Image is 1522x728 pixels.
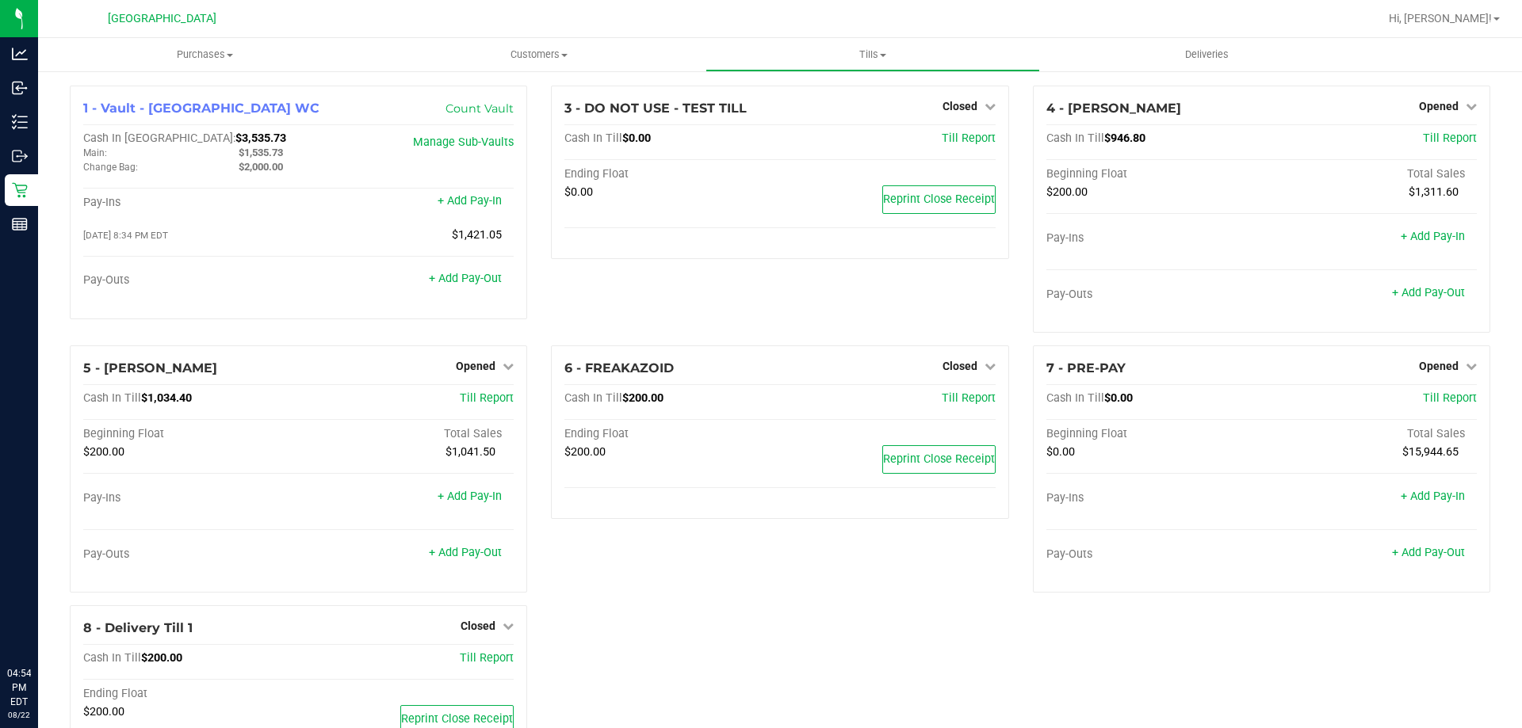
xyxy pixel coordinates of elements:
div: Total Sales [1261,427,1477,441]
span: Reprint Close Receipt [401,712,513,726]
div: Pay-Ins [1046,231,1262,246]
div: Pay-Outs [1046,288,1262,302]
div: Pay-Ins [1046,491,1262,505]
span: $1,041.50 [446,445,495,459]
span: Cash In Till [564,131,622,145]
span: 6 - FREAKAZOID [564,360,674,375]
a: Till Report [1423,391,1477,405]
span: Closed [461,619,495,632]
div: Pay-Outs [83,547,299,562]
a: Till Report [942,131,996,145]
span: Cash In [GEOGRAPHIC_DATA]: [83,131,235,145]
span: $0.00 [564,185,593,199]
a: Tills [706,38,1039,71]
span: Opened [1419,100,1459,112]
span: Opened [1419,360,1459,372]
span: Tills [706,48,1038,62]
div: Pay-Outs [1046,547,1262,562]
span: $1,535.73 [239,147,283,158]
span: $0.00 [622,131,651,145]
a: + Add Pay-In [438,194,502,208]
span: [DATE] 8:34 PM EDT [83,230,168,241]
inline-svg: Retail [12,182,28,198]
span: Closed [943,360,977,372]
span: Closed [943,100,977,112]
span: $0.00 [1046,445,1075,459]
a: + Add Pay-In [1401,230,1465,243]
div: Pay-Ins [83,196,299,210]
a: Till Report [1423,131,1477,145]
span: 1 - Vault - [GEOGRAPHIC_DATA] WC [83,101,319,116]
span: Cash In Till [1046,391,1104,405]
a: Till Report [942,391,996,405]
span: $200.00 [622,391,663,405]
span: 8 - Delivery Till 1 [83,620,193,635]
span: Opened [456,360,495,372]
a: Till Report [460,651,514,665]
div: Ending Float [83,687,299,701]
a: + Add Pay-Out [429,272,502,285]
span: $1,034.40 [141,391,192,405]
span: 4 - [PERSON_NAME] [1046,101,1181,116]
span: $200.00 [83,445,124,459]
iframe: Resource center [16,601,63,649]
span: Customers [373,48,705,62]
span: Main: [83,147,107,158]
a: Purchases [38,38,372,71]
span: $2,000.00 [239,161,283,173]
a: + Add Pay-In [438,490,502,503]
span: $200.00 [564,445,606,459]
span: Cash In Till [83,391,141,405]
inline-svg: Inbound [12,80,28,96]
div: Pay-Outs [83,273,299,288]
span: 7 - PRE-PAY [1046,360,1126,375]
div: Total Sales [1261,167,1477,181]
p: 04:54 PM EDT [7,666,31,709]
span: $1,311.60 [1409,185,1459,199]
span: Cash In Till [83,651,141,665]
span: Cash In Till [564,391,622,405]
span: $15,944.65 [1402,445,1459,459]
span: Purchases [38,48,372,62]
div: Beginning Float [1046,427,1262,441]
span: Deliveries [1164,48,1250,62]
div: Ending Float [564,427,780,441]
a: Count Vault [446,101,514,116]
a: + Add Pay-Out [429,546,502,559]
p: 08/22 [7,709,31,721]
span: Reprint Close Receipt [883,452,995,466]
span: Cash In Till [1046,131,1104,145]
span: Hi, [PERSON_NAME]! [1389,12,1492,25]
span: $3,535.73 [235,131,286,145]
a: Deliveries [1040,38,1374,71]
button: Reprint Close Receipt [882,445,996,474]
span: Reprint Close Receipt [883,192,995,206]
a: Customers [372,38,706,71]
inline-svg: Analytics [12,46,28,62]
span: Change Bag: [83,162,138,173]
span: $200.00 [83,705,124,718]
div: Pay-Ins [83,491,299,505]
a: + Add Pay-Out [1392,286,1465,299]
div: Beginning Float [1046,167,1262,181]
a: Manage Sub-Vaults [413,135,514,149]
span: $0.00 [1104,391,1133,405]
span: $1,421.05 [452,228,502,242]
inline-svg: Outbound [12,148,28,164]
span: $200.00 [141,651,182,665]
span: 5 - [PERSON_NAME] [83,360,217,375]
div: Beginning Float [83,427,299,441]
a: + Add Pay-In [1401,490,1465,503]
span: [GEOGRAPHIC_DATA] [108,12,216,25]
inline-svg: Reports [12,216,28,232]
span: 3 - DO NOT USE - TEST TILL [564,101,747,116]
inline-svg: Inventory [12,114,28,130]
button: Reprint Close Receipt [882,185,996,214]
div: Total Sales [299,427,514,441]
a: Till Report [460,391,514,405]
